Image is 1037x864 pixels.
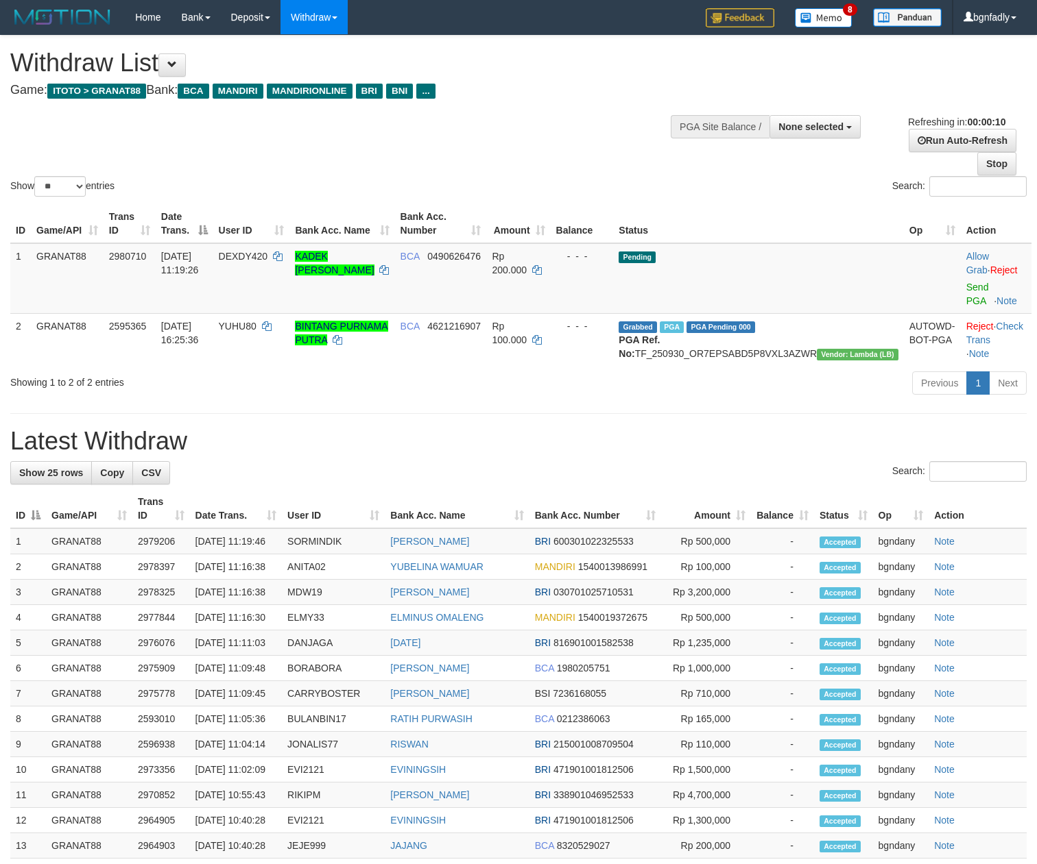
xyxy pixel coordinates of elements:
span: Copy 0212386063 to clipboard [557,713,610,724]
td: [DATE] 11:16:38 [190,580,283,605]
td: 2977844 [132,605,190,630]
td: - [751,757,814,782]
td: GRANAT88 [46,656,132,681]
th: Balance [551,204,614,243]
strong: 00:00:10 [967,116,1005,127]
a: Reject [990,264,1018,275]
span: Copy [100,467,124,478]
td: bgndany [873,580,929,605]
a: [PERSON_NAME] [390,536,469,547]
span: BRI [535,739,551,750]
td: 3 [10,580,46,605]
td: 12 [10,808,46,833]
span: Show 25 rows [19,467,83,478]
span: 2980710 [109,251,147,262]
td: 7 [10,681,46,706]
a: EVININGSIH [390,764,446,775]
span: Copy 1540013986991 to clipboard [578,561,647,572]
span: 8 [843,3,857,16]
td: GRANAT88 [46,782,132,808]
td: 2593010 [132,706,190,732]
span: Accepted [820,714,861,726]
span: Copy 816901001582538 to clipboard [553,637,634,648]
span: Copy 030701025710531 to clipboard [553,587,634,597]
td: - [751,580,814,605]
div: PGA Site Balance / [671,115,770,138]
td: RIKIPM [282,782,385,808]
td: bgndany [873,656,929,681]
span: MANDIRI [213,84,263,99]
a: YUBELINA WAMUAR [390,561,484,572]
button: None selected [770,115,861,138]
td: 2596938 [132,732,190,757]
td: bgndany [873,808,929,833]
th: Bank Acc. Number: activate to sort column ascending [395,204,487,243]
span: BRI [535,587,551,597]
span: Refreshing in: [908,116,1005,127]
td: 13 [10,833,46,859]
a: Copy [91,461,133,484]
td: - [751,782,814,808]
h1: Withdraw List [10,49,678,77]
td: GRANAT88 [46,630,132,656]
td: 2975909 [132,656,190,681]
td: bgndany [873,630,929,656]
span: MANDIRI [535,612,575,623]
a: Note [934,688,955,699]
a: RATIH PURWASIH [390,713,473,724]
span: Accepted [820,765,861,776]
td: [DATE] 11:09:45 [190,681,283,706]
td: [DATE] 10:55:43 [190,782,283,808]
td: bgndany [873,554,929,580]
a: BINTANG PURNAMA PUTRA [295,321,388,345]
td: - [751,630,814,656]
th: Status: activate to sort column ascending [814,489,873,528]
td: JEJE999 [282,833,385,859]
td: 2 [10,554,46,580]
td: [DATE] 11:04:14 [190,732,283,757]
td: GRANAT88 [46,528,132,554]
span: Accepted [820,841,861,852]
td: - [751,681,814,706]
span: Copy 8320529027 to clipboard [557,840,610,851]
a: [PERSON_NAME] [390,663,469,674]
a: [PERSON_NAME] [390,688,469,699]
td: 10 [10,757,46,782]
th: Date Trans.: activate to sort column descending [156,204,213,243]
a: Note [934,739,955,750]
span: Accepted [820,587,861,599]
span: BCA [401,321,420,332]
a: Previous [912,371,967,395]
td: [DATE] 11:02:09 [190,757,283,782]
td: 2 [10,313,31,366]
td: MDW19 [282,580,385,605]
th: User ID: activate to sort column ascending [213,204,290,243]
th: Trans ID: activate to sort column ascending [132,489,190,528]
th: Op: activate to sort column ascending [904,204,961,243]
div: Showing 1 to 2 of 2 entries [10,370,422,389]
span: Copy 215001008709504 to clipboard [553,739,634,750]
th: Action [961,204,1032,243]
td: GRANAT88 [46,554,132,580]
td: DANJAGA [282,630,385,656]
span: BRI [535,536,551,547]
span: MANDIRI [535,561,575,572]
span: [DATE] 11:19:26 [161,251,199,275]
td: 2976076 [132,630,190,656]
td: - [751,605,814,630]
td: GRANAT88 [46,833,132,859]
td: EVI2121 [282,808,385,833]
td: bgndany [873,605,929,630]
span: Accepted [820,739,861,751]
a: Note [934,612,955,623]
span: Vendor URL: https://dashboard.q2checkout.com/secure [817,349,898,360]
span: Copy 7236168055 to clipboard [553,688,606,699]
span: MANDIRIONLINE [267,84,353,99]
span: Accepted [820,638,861,650]
span: ITOTO > GRANAT88 [47,84,146,99]
span: CSV [141,467,161,478]
td: GRANAT88 [46,706,132,732]
td: AUTOWD-BOT-PGA [904,313,961,366]
td: Rp 1,500,000 [661,757,751,782]
span: YUHU80 [219,321,257,332]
